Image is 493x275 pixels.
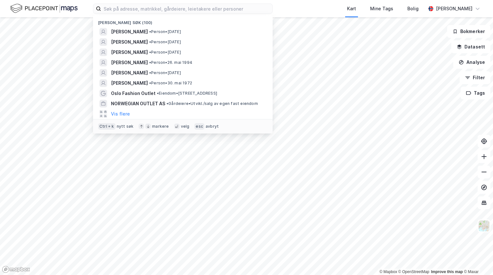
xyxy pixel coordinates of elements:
span: Eiendom • [STREET_ADDRESS] [157,91,217,96]
span: • [149,29,151,34]
span: Gårdeiere • Utvikl./salg av egen fast eiendom [166,101,258,106]
span: [PERSON_NAME] [111,69,148,77]
div: esc [194,123,204,130]
span: Person • [DATE] [149,29,181,34]
span: Person • [DATE] [149,70,181,75]
button: Datasett [451,40,490,53]
a: Improve this map [431,270,463,274]
div: markere [152,124,169,129]
img: Z [478,220,490,232]
span: • [149,39,151,44]
span: Person • [DATE] [149,39,181,45]
button: Bokmerker [447,25,490,38]
span: Person • 26. mai 1994 [149,60,192,65]
div: nytt søk [117,124,134,129]
div: velg [181,124,190,129]
div: [PERSON_NAME] søk (100) [93,15,273,27]
img: logo.f888ab2527a4732fd821a326f86c7f29.svg [10,3,78,14]
span: Person • [DATE] [149,50,181,55]
button: Filter [460,71,490,84]
a: OpenStreetMap [398,270,429,274]
span: [PERSON_NAME] [111,79,148,87]
span: • [166,101,168,106]
span: • [149,50,151,55]
span: NORWEGIAN OUTLET AS [111,100,165,107]
div: Kart [347,5,356,13]
span: [PERSON_NAME] [111,28,148,36]
button: Analyse [453,56,490,69]
iframe: Chat Widget [461,244,493,275]
div: Ctrl + k [98,123,115,130]
span: [PERSON_NAME] [111,38,148,46]
a: Mapbox [379,270,397,274]
span: • [157,91,159,96]
input: Søk på adresse, matrikkel, gårdeiere, leietakere eller personer [101,4,272,13]
a: Mapbox homepage [2,266,30,273]
span: • [149,81,151,85]
div: [PERSON_NAME] [436,5,472,13]
button: Vis flere [111,110,130,118]
span: [PERSON_NAME] [111,59,148,66]
div: Bolig [407,5,419,13]
span: Person • 30. mai 1972 [149,81,192,86]
span: • [149,60,151,65]
div: avbryt [206,124,219,129]
span: [PERSON_NAME] [111,48,148,56]
div: Mine Tags [370,5,393,13]
button: Tags [461,87,490,99]
span: Oslo Fashion Outlet [111,90,156,97]
span: • [149,70,151,75]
